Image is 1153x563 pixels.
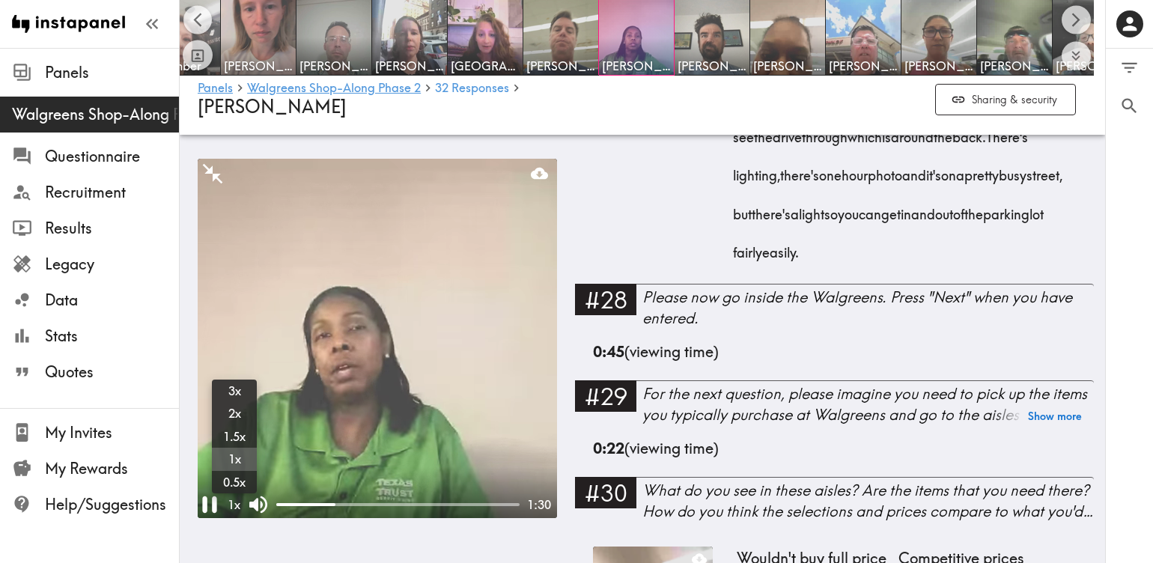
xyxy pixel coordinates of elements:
button: Sharing & security [935,84,1076,116]
span: Legacy [45,254,179,275]
span: photo [868,151,902,189]
span: easily. [762,228,799,267]
span: Recruitment [45,182,179,203]
span: and [902,151,926,189]
span: Help/Suggestions [45,494,179,515]
span: busy [999,151,1026,189]
span: a [791,189,799,228]
span: 3x [218,383,251,399]
button: Mute [246,493,270,517]
div: (viewing time) [593,341,1076,380]
button: Search [1106,87,1153,125]
span: [PERSON_NAME] [224,58,293,74]
span: get [881,189,901,228]
button: Pause [195,490,224,519]
span: out [935,189,953,228]
span: [PERSON_NAME] [904,58,973,74]
span: My Rewards [45,458,179,479]
div: #30 [575,477,636,508]
span: [PERSON_NAME] [526,58,595,74]
div: 1:30 [520,496,557,513]
div: #29 [575,380,636,412]
span: Search [1119,96,1140,116]
span: [PERSON_NAME] [198,95,347,118]
div: 1.5x [212,425,257,448]
button: Expand to show all items [1062,41,1091,70]
span: pretty [964,151,999,189]
span: it's [926,151,941,189]
span: 1x [218,451,251,467]
button: Show more [1028,406,1082,427]
span: street, [1026,151,1062,189]
span: hour [842,151,868,189]
span: [GEOGRAPHIC_DATA] [451,58,520,74]
span: and [911,189,935,228]
span: Quotes [45,362,179,383]
span: 1.5x [218,428,251,445]
span: My Invites [45,422,179,443]
div: #28 [575,284,636,315]
span: Walgreens Shop-Along Phase 2 [12,104,179,125]
span: Data [45,290,179,311]
span: [PERSON_NAME] [375,58,444,74]
div: 3x [212,380,257,402]
div: 1 x [222,493,246,516]
span: a [956,151,964,189]
div: For the next question, please imagine you need to pick up the items you typically purchase at Wal... [642,383,1094,425]
button: Minimize [201,162,225,186]
span: Questionnaire [45,146,179,167]
button: Scroll right [1062,5,1091,34]
span: [PERSON_NAME] [602,58,671,74]
span: [PERSON_NAME] [678,58,746,74]
button: Filter Responses [1106,49,1153,87]
b: 0:45 [593,342,624,361]
b: 0:22 [593,439,624,457]
span: Filter Responses [1119,58,1140,78]
span: there's [780,151,819,189]
a: Panels [198,82,233,96]
span: light [799,189,824,228]
span: fairly [733,228,762,267]
span: lot [1029,189,1044,228]
button: Toggle between responses and questions [183,40,213,70]
span: you [838,189,859,228]
span: [PERSON_NAME] [299,58,368,74]
span: one [819,151,842,189]
span: Results [45,218,179,239]
span: 32 Responses [435,82,509,94]
span: 0.5x [218,474,251,490]
div: 2x [212,402,257,424]
span: so [824,189,838,228]
span: 2x [218,405,251,422]
span: Stats [45,326,179,347]
span: on [941,151,956,189]
div: Please now go inside the Walgreens. Press "Next" when you have entered. [642,287,1094,329]
span: [PERSON_NAME] [829,58,898,74]
span: [PERSON_NAME] [1056,58,1125,74]
div: 0.5x [212,471,257,493]
span: the [964,189,983,228]
button: Scroll left [183,5,213,34]
div: 1x [212,448,257,470]
span: parking [983,189,1029,228]
span: can [859,189,881,228]
span: but [733,189,752,228]
span: of [953,189,964,228]
span: Panels [45,62,179,83]
span: in [901,189,911,228]
div: What do you see in these aisles? Are the items that you need there? How do you think the selectio... [642,480,1094,522]
span: [PERSON_NAME] [753,58,822,74]
a: Walgreens Shop-Along Phase 2 [247,82,421,96]
span: there's [752,189,791,228]
span: lighting, [733,151,780,189]
div: (viewing time) [593,438,1076,477]
span: [PERSON_NAME] [980,58,1049,74]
